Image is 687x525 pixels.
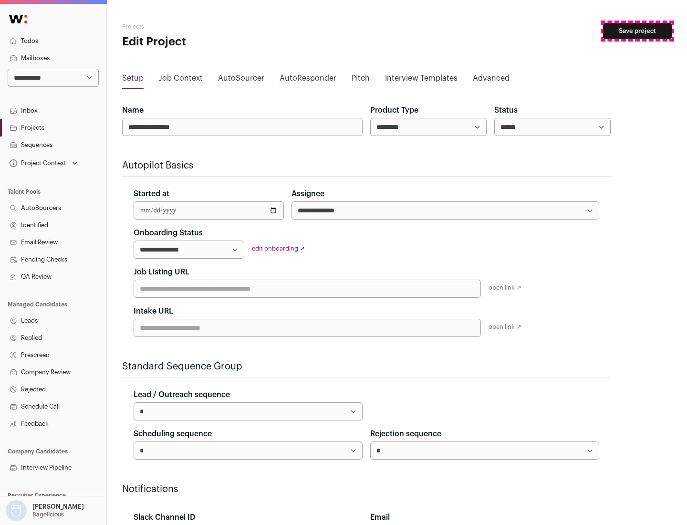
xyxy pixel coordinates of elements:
[134,389,230,400] label: Lead / Outreach sequence
[32,503,84,511] p: [PERSON_NAME]
[370,512,599,523] div: Email
[122,105,144,116] label: Name
[134,188,169,199] label: Started at
[122,159,611,172] h2: Autopilot Basics
[122,483,611,496] h2: Notifications
[291,188,324,199] label: Assignee
[159,73,203,88] a: Job Context
[218,73,264,88] a: AutoSourcer
[122,360,611,373] h2: Standard Sequence Group
[494,105,518,116] label: Status
[385,73,458,88] a: Interview Templates
[122,34,305,50] h1: Edit Project
[473,73,510,88] a: Advanced
[122,23,305,31] h2: Projects
[252,245,305,252] a: edit onboarding ↗
[6,500,27,521] img: nopic.png
[134,305,173,317] label: Intake URL
[280,73,336,88] a: AutoResponder
[134,266,189,278] label: Job Listing URL
[4,500,86,521] button: Open dropdown
[122,73,144,88] a: Setup
[8,157,80,170] button: Open dropdown
[134,512,195,523] label: Slack Channel ID
[370,428,441,440] label: Rejection sequence
[352,73,370,88] a: Pitch
[134,428,212,440] label: Scheduling sequence
[32,511,64,518] p: Bagelicious
[8,159,66,167] div: Project Context
[134,227,203,239] label: Onboarding Status
[370,105,418,116] label: Product Type
[4,10,32,29] img: Wellfound
[603,23,672,39] button: Save project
